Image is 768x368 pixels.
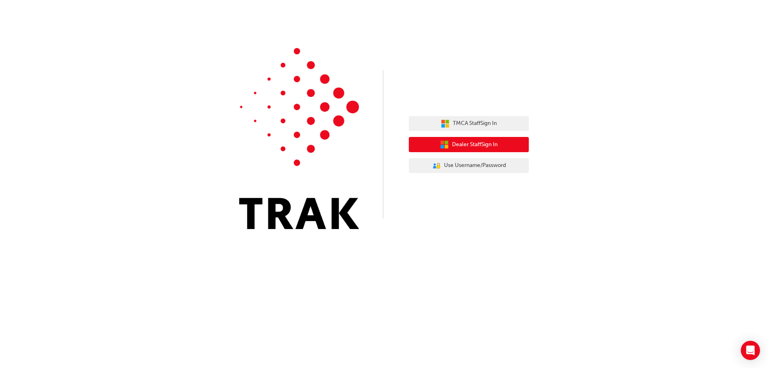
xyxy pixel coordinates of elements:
div: Open Intercom Messenger [741,341,760,360]
span: Dealer Staff Sign In [452,140,498,149]
img: Trak [239,48,359,229]
span: TMCA Staff Sign In [453,119,497,128]
button: Use Username/Password [409,158,529,173]
span: Use Username/Password [444,161,506,170]
button: Dealer StaffSign In [409,137,529,152]
button: TMCA StaffSign In [409,116,529,131]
